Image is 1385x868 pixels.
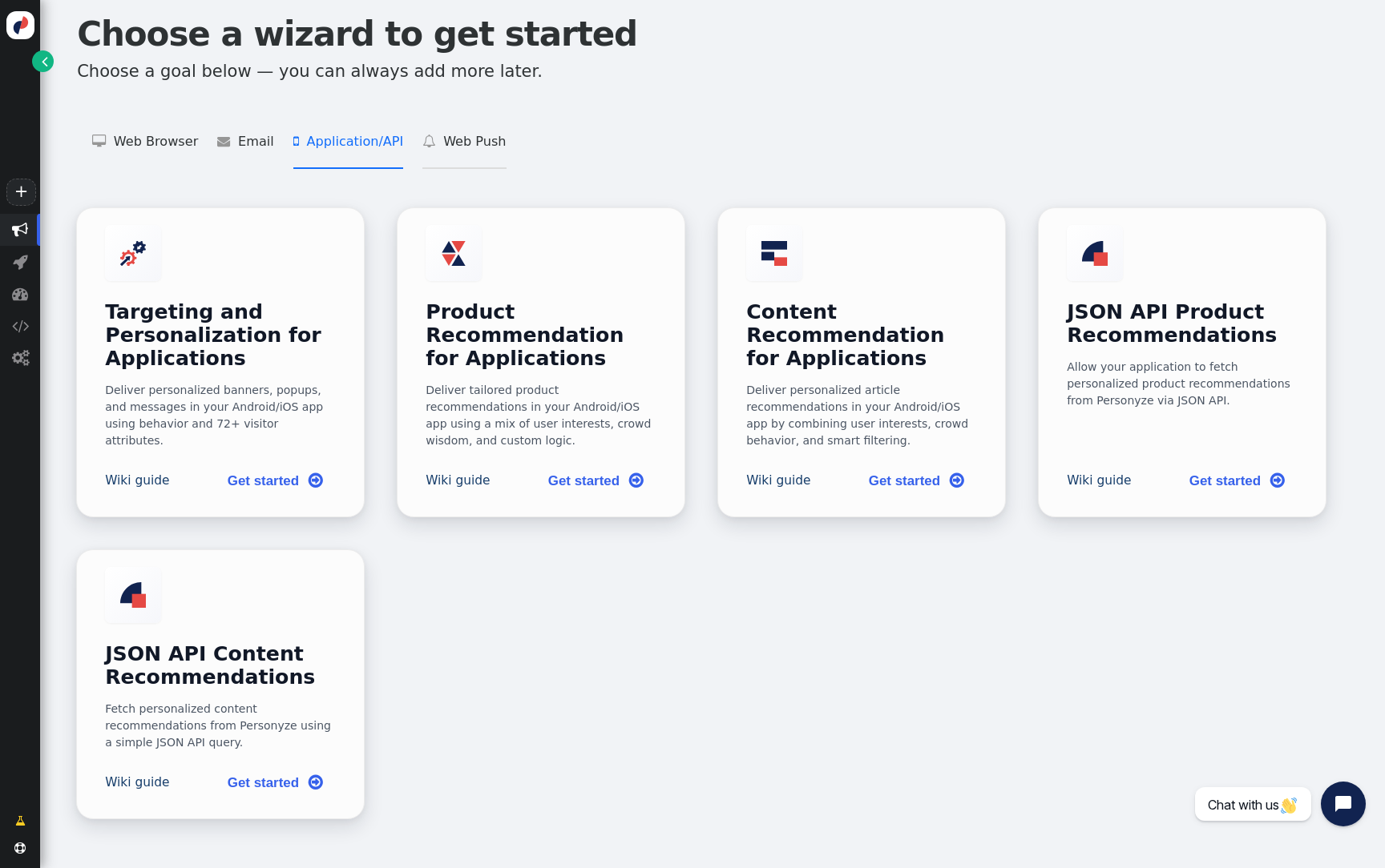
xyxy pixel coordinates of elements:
div: Deliver tailored product recommendations in your Android/iOS app using a mix of user interests, c... [426,382,656,449]
h3: Content Recommendation for Applications [746,301,977,371]
div: Deliver personalized banners, popups, and messages in your Android/iOS app using behavior and 72+... [105,382,336,449]
span:  [12,350,29,366]
h3: Product Recommendation for Applications [426,301,656,371]
span:  [14,842,26,854]
span:  [1270,468,1284,492]
li: Web Push [422,115,506,169]
span:  [217,135,238,147]
a: + [6,179,35,206]
li: Email [217,115,273,169]
img: products_recom_json.svg [1082,241,1108,267]
img: logo-icon.svg [6,11,34,39]
span:  [42,53,48,70]
a: Wiki guide [105,472,169,490]
img: articles_recom.svg [761,241,787,267]
img: products_recom.svg [441,241,466,267]
img: products_recom_json.svg [120,582,146,608]
a: Get started [214,463,336,498]
span:  [293,135,307,147]
li: Web Browser [92,115,198,169]
span:  [12,222,28,238]
li: Application/API [293,115,403,169]
a: Get started [855,463,977,498]
span:  [13,254,28,270]
div: Fetch personalized content recommendations from Personyze using a simple JSON API query. [105,701,336,751]
span:  [12,286,28,302]
h3: JSON API Product Recommendations [1067,301,1298,348]
span:  [422,135,443,147]
a: Get started [214,765,336,800]
div: Allow your application to fetch personalized product recommendations from Personyze via JSON API. [1067,359,1298,409]
img: actions_app.svg [120,241,146,267]
p: Choose a goal below — you can always add more later. [77,59,1365,85]
span:  [950,468,963,492]
h3: JSON API Content Recommendations [105,643,336,689]
a:  [4,806,37,835]
span:  [15,813,26,830]
a: Wiki guide [105,774,169,792]
a: Wiki guide [1067,472,1131,490]
span:  [12,318,29,334]
span:  [309,770,322,794]
a:  [32,50,54,72]
h1: Choose a wizard to get started [77,9,1365,59]
span:  [629,468,643,492]
span:  [309,468,322,492]
a: Wiki guide [426,472,490,490]
span:  [92,135,114,147]
div: Deliver personalized article recommendations in your Android/iOS app by combining user interests,... [746,382,977,449]
a: Get started [1176,463,1298,498]
a: Get started [535,463,656,498]
h3: Targeting and Personalization for Applications [105,301,336,371]
a: Wiki guide [746,472,810,490]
